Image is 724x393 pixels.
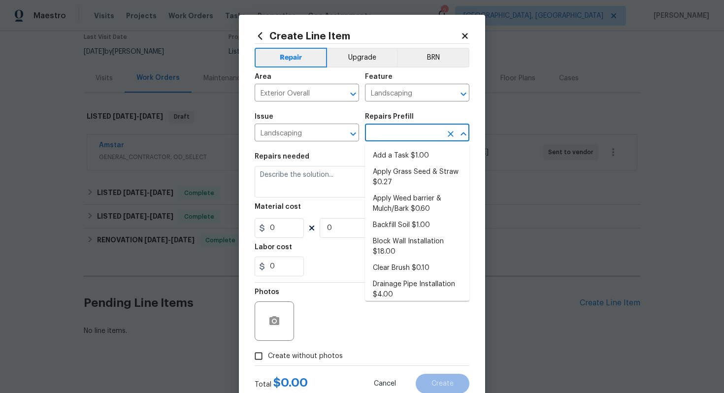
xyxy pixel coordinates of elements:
[397,48,469,67] button: BRN
[346,127,360,141] button: Open
[365,148,469,164] li: Add a Task $1.00
[255,73,271,80] h5: Area
[346,87,360,101] button: Open
[365,113,414,120] h5: Repairs Prefill
[444,127,458,141] button: Clear
[365,73,393,80] h5: Feature
[255,203,301,210] h5: Material cost
[327,48,397,67] button: Upgrade
[255,31,461,41] h2: Create Line Item
[431,380,454,388] span: Create
[255,378,308,390] div: Total
[374,380,396,388] span: Cancel
[365,233,469,260] li: Block Wall Installation $18.00
[255,289,279,295] h5: Photos
[255,48,327,67] button: Repair
[365,276,469,303] li: Drainage Pipe Installation $4.00
[255,244,292,251] h5: Labor cost
[255,113,273,120] h5: Issue
[268,351,343,361] span: Create without photos
[255,153,309,160] h5: Repairs needed
[365,217,469,233] li: Backfill Soil $1.00
[365,191,469,217] li: Apply Weed barrier & Mulch/Bark $0.60
[457,127,470,141] button: Close
[273,377,308,389] span: $ 0.00
[457,87,470,101] button: Open
[365,260,469,276] li: Clear Brush $0.10
[365,164,469,191] li: Apply Grass Seed & Straw $0.27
